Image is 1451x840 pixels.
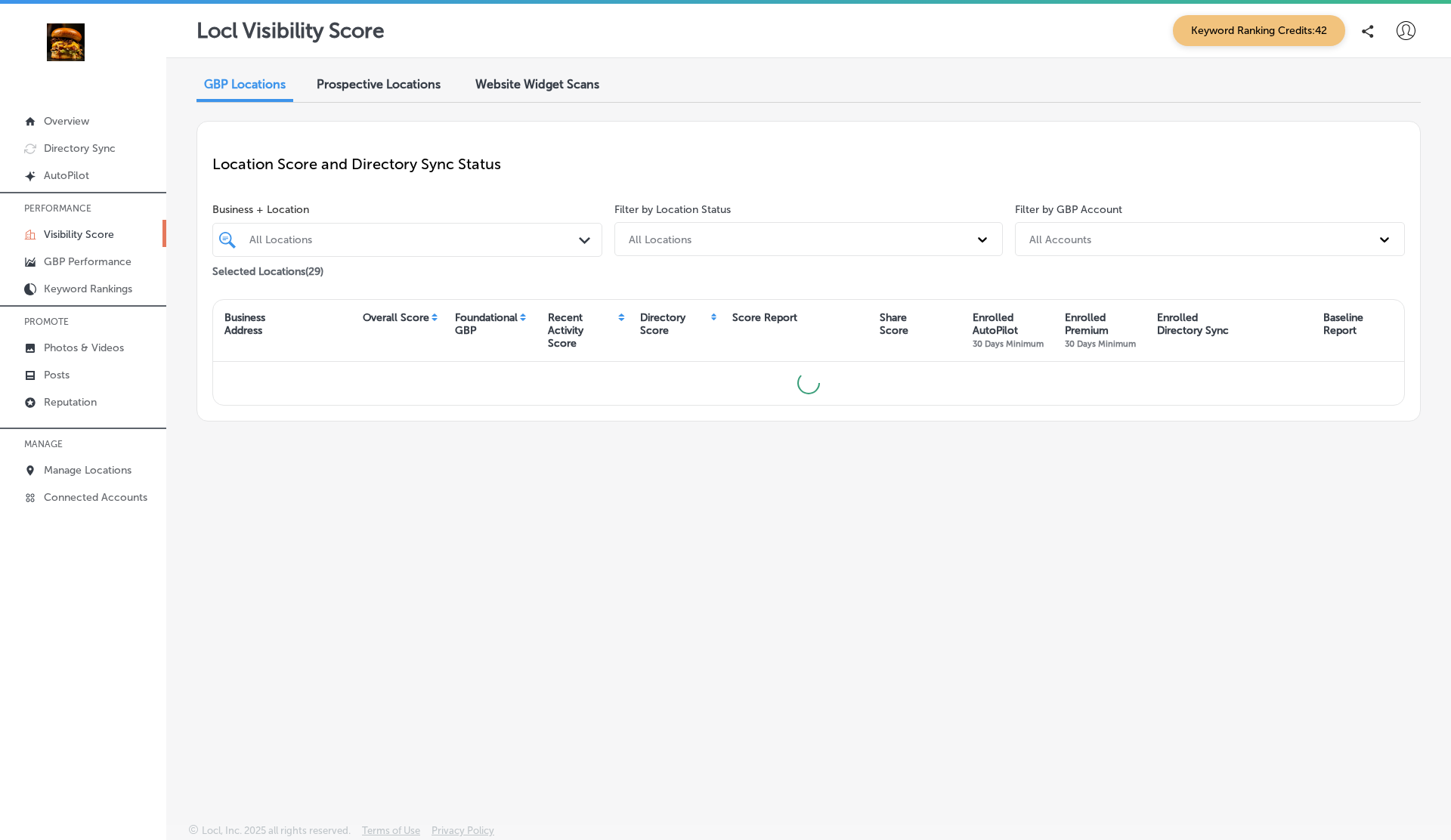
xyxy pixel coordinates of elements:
div: All Locations [249,233,580,246]
div: All Accounts [1029,233,1091,246]
div: Enrolled Premium [1065,311,1136,350]
span: Website Widget Scans [475,77,599,91]
div: Enrolled AutoPilot [973,311,1044,350]
div: Business Address [224,311,265,337]
div: Foundational GBP [455,311,518,337]
span: Keyword Ranking Credits: 42 [1173,15,1345,46]
p: Posts [44,369,70,381]
span: 30 Days Minimum [1065,338,1136,349]
p: Selected Locations ( 29 ) [212,259,323,278]
div: Enrolled Directory Sync [1157,311,1229,337]
p: Connected Accounts [44,491,147,504]
div: Directory Score [640,311,709,337]
p: Reputation [44,396,97,409]
p: Overview [44,115,89,128]
p: GBP Performance [44,255,131,268]
label: Filter by GBP Account [1015,203,1122,216]
div: Overall Score [363,311,429,324]
label: Filter by Location Status [614,203,731,216]
div: All Locations [629,233,691,246]
p: Locl, Inc. 2025 all rights reserved. [202,825,351,836]
span: 30 Days Minimum [973,338,1044,349]
p: Directory Sync [44,142,116,155]
img: 236f6248-51d4-441f-81ca-bd39460844ec278044108_140003795218032_8071878743168997487_n.jpg [24,23,107,61]
span: Business + Location [212,203,602,216]
p: Locl Visibility Score [196,18,385,43]
div: Share Score [880,311,908,337]
p: Visibility Score [44,228,114,241]
p: Location Score and Directory Sync Status [212,155,1405,173]
p: Manage Locations [44,464,131,477]
span: Prospective Locations [317,77,441,91]
p: Keyword Rankings [44,283,132,295]
div: Score Report [732,311,797,324]
p: Photos & Videos [44,341,124,354]
div: Recent Activity Score [548,311,617,350]
div: Baseline Report [1323,311,1363,337]
span: GBP Locations [204,77,286,91]
p: AutoPilot [44,169,89,182]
